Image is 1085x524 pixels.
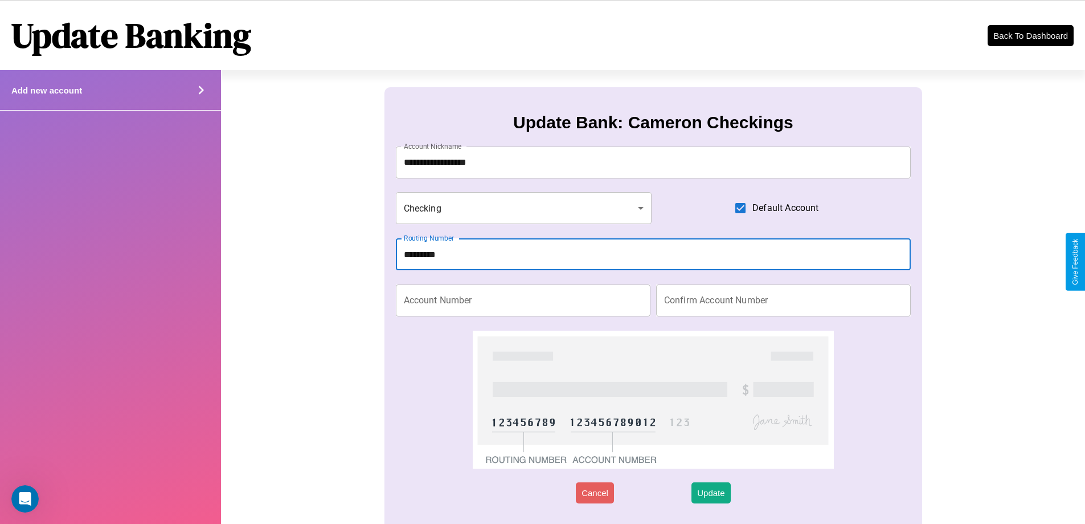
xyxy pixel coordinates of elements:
[11,485,39,513] iframe: Intercom live chat
[473,331,833,469] img: check
[404,233,454,243] label: Routing Number
[752,201,818,215] span: Default Account
[11,86,82,95] h4: Add new account
[513,113,793,132] h3: Update Bank: Cameron Checkings
[1071,239,1079,285] div: Give Feedback
[404,141,462,151] label: Account Nickname
[11,12,251,59] h1: Update Banking
[396,192,652,224] div: Checking
[988,25,1074,46] button: Back To Dashboard
[691,482,730,503] button: Update
[576,482,614,503] button: Cancel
